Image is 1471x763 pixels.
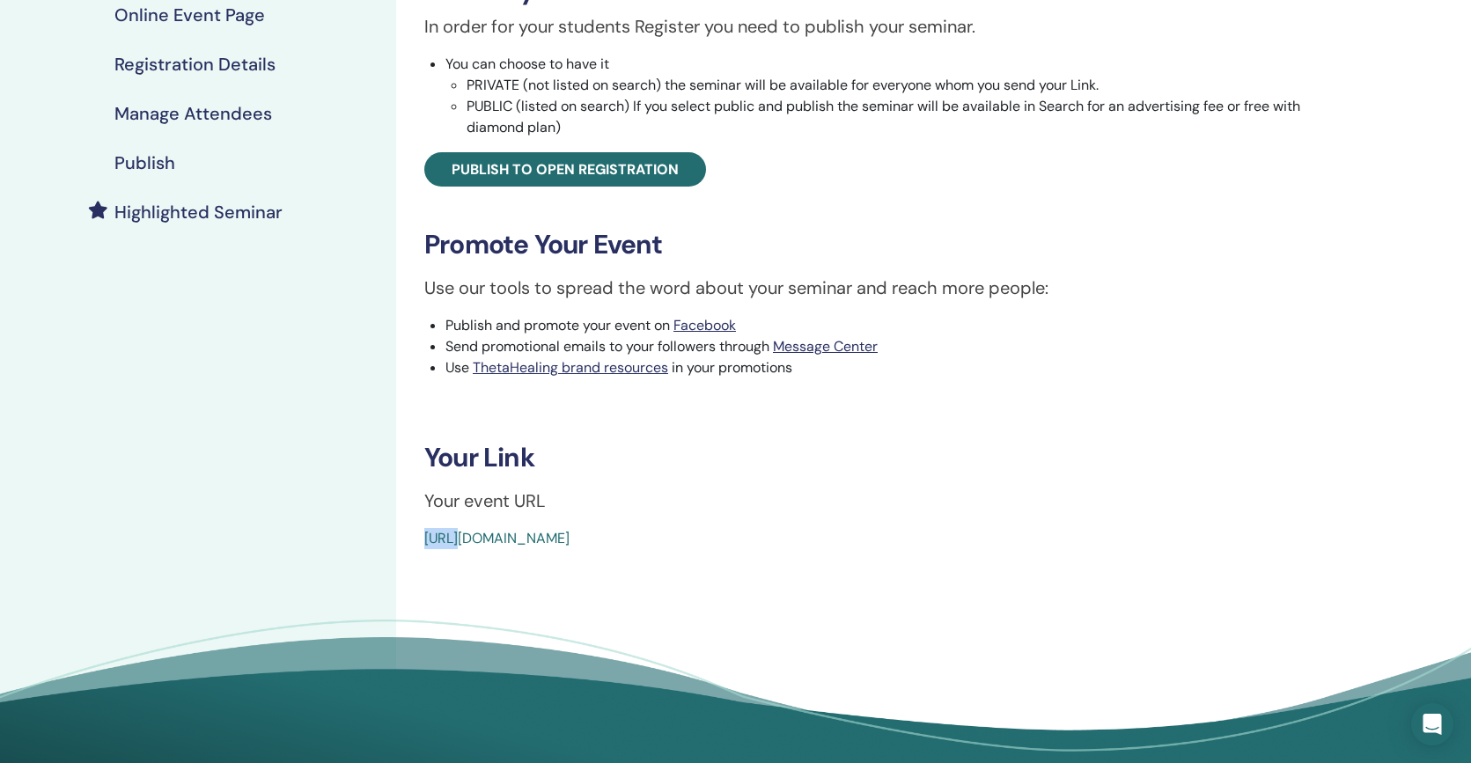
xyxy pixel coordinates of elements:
[445,315,1349,336] li: Publish and promote your event on
[424,229,1349,260] h3: Promote Your Event
[114,103,272,124] h4: Manage Attendees
[473,358,668,377] a: ThetaHealing brand resources
[673,316,736,334] a: Facebook
[445,336,1349,357] li: Send promotional emails to your followers through
[467,75,1349,96] li: PRIVATE (not listed on search) the seminar will be available for everyone whom you send your Link.
[114,202,283,223] h4: Highlighted Seminar
[114,54,276,75] h4: Registration Details
[424,152,706,187] a: Publish to open registration
[773,337,878,356] a: Message Center
[424,275,1349,301] p: Use our tools to spread the word about your seminar and reach more people:
[114,152,175,173] h4: Publish
[467,96,1349,138] li: PUBLIC (listed on search) If you select public and publish the seminar will be available in Searc...
[424,529,570,547] a: [URL][DOMAIN_NAME]
[1411,703,1453,745] div: Open Intercom Messenger
[114,4,265,26] h4: Online Event Page
[424,442,1349,473] h3: Your Link
[452,160,679,179] span: Publish to open registration
[445,357,1349,378] li: Use in your promotions
[445,54,1349,138] li: You can choose to have it
[424,488,1349,514] p: Your event URL
[424,13,1349,40] p: In order for your students Register you need to publish your seminar.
